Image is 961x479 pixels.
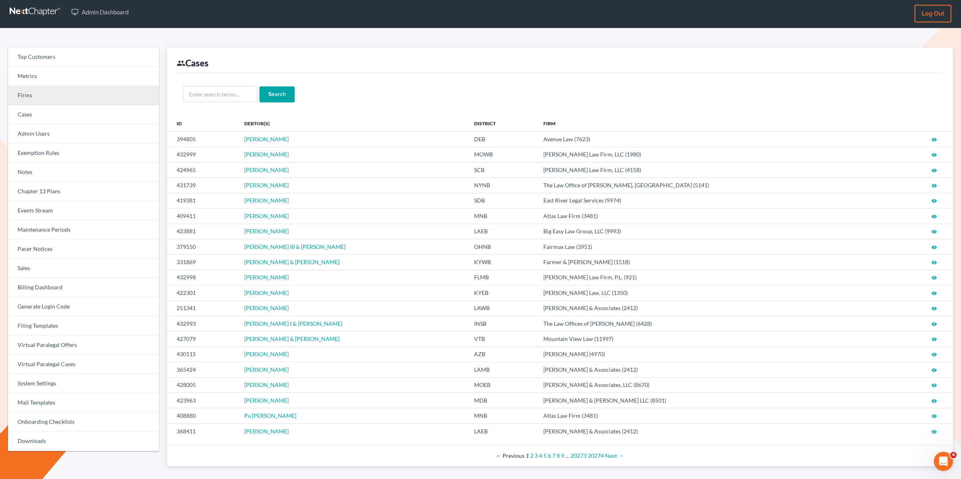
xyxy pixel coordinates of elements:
td: SCB [468,162,537,177]
div: Cases [177,57,209,69]
td: Avenue Law (7623) [537,132,897,147]
div: Pagination [173,452,947,460]
span: [PERSON_NAME] [244,366,289,373]
td: 394805 [167,132,238,147]
i: visibility [931,367,937,373]
a: Virtual Paralegal Offers [8,336,159,355]
td: The Law Office of [PERSON_NAME], [GEOGRAPHIC_DATA] (5141) [537,178,897,193]
th: District [468,115,537,131]
a: [PERSON_NAME] I & [PERSON_NAME] [244,320,342,327]
td: 432998 [167,270,238,285]
a: visibility [931,228,937,234]
a: Notes [8,163,159,182]
td: Fairmax Law (3951) [537,239,897,254]
a: [PERSON_NAME] [244,428,289,435]
td: KYEB [468,285,537,301]
i: visibility [931,383,937,388]
td: FLMB [468,270,537,285]
span: [PERSON_NAME] & [PERSON_NAME] [244,335,340,342]
a: Maintenance Periods [8,220,159,240]
span: [PERSON_NAME] [244,182,289,188]
td: 419381 [167,193,238,208]
th: Debtor(s) [238,115,468,131]
i: visibility [931,229,937,234]
a: visibility [931,335,937,342]
a: visibility [931,351,937,357]
span: [PERSON_NAME] [244,274,289,281]
a: Onboarding Checklists [8,413,159,432]
a: Sales [8,259,159,278]
td: 379550 [167,239,238,254]
a: visibility [931,289,937,296]
i: group [177,59,185,68]
a: visibility [931,197,937,204]
a: visibility [931,274,937,281]
td: LAEB [468,423,537,439]
a: Admin Dashboard [67,5,133,19]
td: Atlas Law Firm (3481) [537,208,897,224]
span: Previous page [496,452,525,459]
i: visibility [931,337,937,342]
td: [PERSON_NAME] & Associates (2412) [537,362,897,377]
th: ID [167,115,238,131]
a: visibility [931,243,937,250]
td: [PERSON_NAME] & Associates (2412) [537,301,897,316]
a: Page 9 [561,452,564,459]
td: [PERSON_NAME] & Associates (2412) [537,423,897,439]
td: Atlas Law Firm (3481) [537,408,897,423]
i: visibility [931,214,937,219]
a: visibility [931,412,937,419]
a: [PERSON_NAME] [244,228,289,234]
a: [PERSON_NAME] [244,289,289,296]
a: visibility [931,182,937,188]
a: [PERSON_NAME] [244,305,289,311]
a: Virtual Paralegal Cases [8,355,159,374]
td: NYNB [468,178,537,193]
a: Pa [PERSON_NAME] [244,412,296,419]
i: visibility [931,198,937,204]
td: 432993 [167,316,238,331]
span: [PERSON_NAME] [244,166,289,173]
i: visibility [931,168,937,173]
a: Log out [915,5,951,22]
a: [PERSON_NAME] [244,351,289,357]
td: [PERSON_NAME] Law Firm, LLC (1980) [537,147,897,162]
a: [PERSON_NAME] [244,381,289,388]
span: 4 [950,452,957,458]
td: 432999 [167,147,238,162]
td: 251341 [167,301,238,316]
a: Next page [605,452,624,459]
td: AZB [468,347,537,362]
a: Pacer Notices [8,240,159,259]
td: MOEB [468,377,537,393]
a: Events Stream [8,201,159,220]
a: [PERSON_NAME] [244,151,289,158]
td: MOWB [468,147,537,162]
a: Chapter 13 Plans [8,182,159,201]
a: [PERSON_NAME] & [PERSON_NAME] [244,259,340,265]
i: visibility [931,352,937,357]
input: Search [259,86,295,102]
i: visibility [931,275,937,281]
td: East River Legal Services (9974) [537,193,897,208]
a: Page 20274 [588,452,604,459]
td: Mountain View Law (11997) [537,331,897,347]
td: LAWB [468,301,537,316]
a: [PERSON_NAME] III & [PERSON_NAME] [244,243,346,250]
span: … [565,452,569,459]
a: Generate Login Code [8,297,159,317]
td: SDB [468,193,537,208]
td: 408880 [167,408,238,423]
a: Page 2 [530,452,533,459]
a: [PERSON_NAME] [244,136,289,142]
i: visibility [931,306,937,311]
a: System Settings [8,374,159,393]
